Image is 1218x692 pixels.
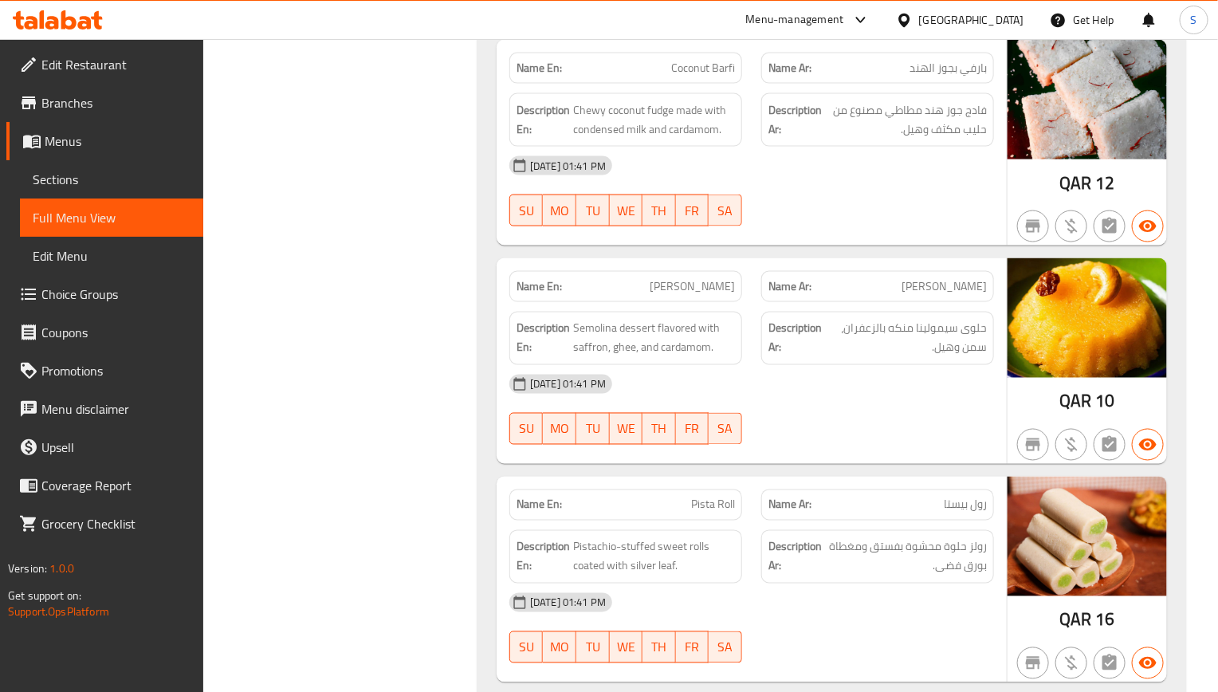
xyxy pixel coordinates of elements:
[6,275,203,313] a: Choice Groups
[682,199,703,222] span: FR
[1060,386,1092,417] span: QAR
[650,278,735,295] span: [PERSON_NAME]
[682,418,703,441] span: FR
[919,11,1024,29] div: [GEOGRAPHIC_DATA]
[1055,429,1087,461] button: Purchased item
[6,352,203,390] a: Promotions
[616,199,637,222] span: WE
[826,319,987,358] span: حلوى سيمولينا منكه بالزعفران، سمن وهيل.
[41,438,191,457] span: Upsell
[768,497,811,513] strong: Name Ar:
[1055,210,1087,242] button: Purchased item
[768,60,811,77] strong: Name Ar:
[768,100,822,140] strong: Description Ar:
[41,93,191,112] span: Branches
[509,413,543,445] button: SU
[1094,210,1126,242] button: Not has choices
[543,413,576,445] button: MO
[1008,258,1167,378] img: Rava_Kesari638925920312340706.jpg
[1017,210,1049,242] button: Not branch specific item
[8,585,81,606] span: Get support on:
[33,208,191,227] span: Full Menu View
[33,170,191,189] span: Sections
[709,631,742,663] button: SA
[6,313,203,352] a: Coupons
[1060,604,1092,635] span: QAR
[20,199,203,237] a: Full Menu View
[1094,429,1126,461] button: Not has choices
[642,195,676,226] button: TH
[825,537,987,576] span: رولز حلوة محشوة بفستق ومغطاة بورق فضى.
[576,631,610,663] button: TU
[1132,210,1164,242] button: Available
[549,418,570,441] span: MO
[746,10,844,29] div: Menu-management
[41,361,191,380] span: Promotions
[902,278,987,295] span: [PERSON_NAME]
[41,285,191,304] span: Choice Groups
[825,100,987,140] span: فادج جوز هند مطاطي مصنوع من حليب مكثف وهيل.
[671,60,735,77] span: Coconut Barfi
[1008,40,1167,159] img: Coconut_Barfi638925919227388879.jpg
[6,45,203,84] a: Edit Restaurant
[45,132,191,151] span: Menus
[1017,429,1049,461] button: Not branch specific item
[524,377,612,392] span: [DATE] 01:41 PM
[583,199,603,222] span: TU
[1055,647,1087,679] button: Purchased item
[576,413,610,445] button: TU
[709,413,742,445] button: SA
[517,319,570,358] strong: Description En:
[41,323,191,342] span: Coupons
[8,601,109,622] a: Support.OpsPlatform
[6,390,203,428] a: Menu disclaimer
[1132,429,1164,461] button: Available
[676,631,709,663] button: FR
[517,418,536,441] span: SU
[509,631,543,663] button: SU
[583,636,603,659] span: TU
[549,636,570,659] span: MO
[524,596,612,611] span: [DATE] 01:41 PM
[649,199,670,222] span: TH
[517,636,536,659] span: SU
[524,159,612,174] span: [DATE] 01:41 PM
[41,514,191,533] span: Grocery Checklist
[642,413,676,445] button: TH
[33,246,191,265] span: Edit Menu
[8,558,47,579] span: Version:
[649,636,670,659] span: TH
[676,413,709,445] button: FR
[583,418,603,441] span: TU
[910,60,987,77] span: بارفي بجوز الهند
[1191,11,1197,29] span: S
[6,122,203,160] a: Menus
[41,399,191,419] span: Menu disclaimer
[610,195,643,226] button: WE
[709,195,742,226] button: SA
[768,537,822,576] strong: Description Ar:
[649,418,670,441] span: TH
[6,428,203,466] a: Upsell
[517,100,570,140] strong: Description En:
[517,537,570,576] strong: Description En:
[616,636,637,659] span: WE
[20,237,203,275] a: Edit Menu
[1060,167,1092,199] span: QAR
[610,413,643,445] button: WE
[1017,647,1049,679] button: Not branch specific item
[6,466,203,505] a: Coverage Report
[573,319,735,358] span: Semolina dessert flavored with saffron, ghee, and cardamom.
[576,195,610,226] button: TU
[41,55,191,74] span: Edit Restaurant
[1132,647,1164,679] button: Available
[509,195,543,226] button: SU
[715,418,736,441] span: SA
[715,636,736,659] span: SA
[676,195,709,226] button: FR
[691,497,735,513] span: Pista Roll
[543,195,576,226] button: MO
[517,278,562,295] strong: Name En:
[573,537,735,576] span: Pistachio-stuffed sweet rolls coated with silver leaf.
[944,497,987,513] span: رول بيستا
